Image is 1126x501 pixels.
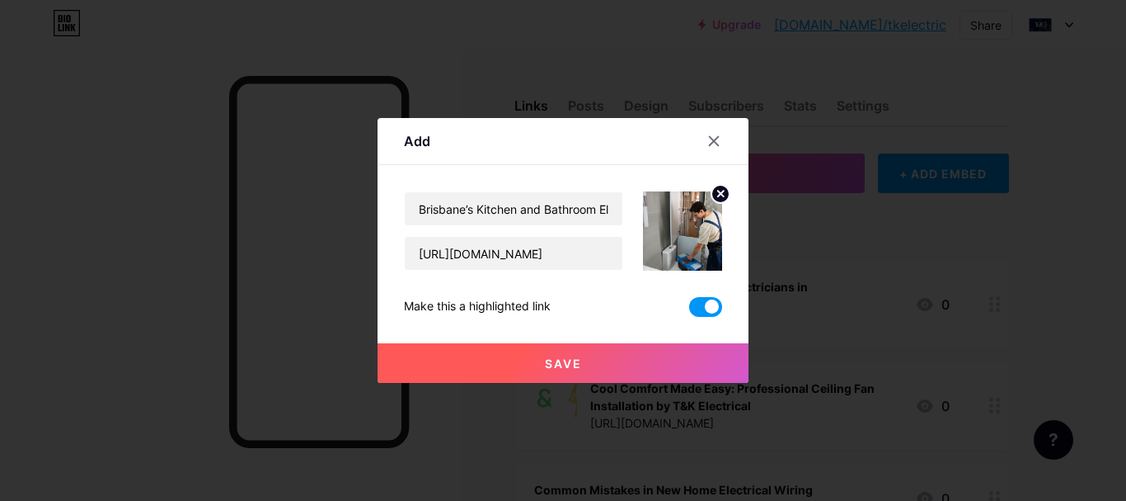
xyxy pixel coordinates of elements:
div: Add [404,131,430,151]
input: URL [405,237,622,270]
input: Title [405,192,622,225]
button: Save [378,343,748,383]
img: link_thumbnail [643,191,722,271]
span: Save [545,357,582,371]
div: Make this a highlighted link [404,297,551,317]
